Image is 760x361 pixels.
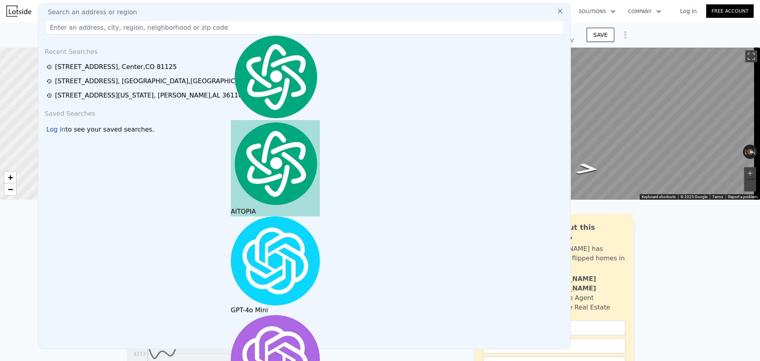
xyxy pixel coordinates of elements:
div: [STREET_ADDRESS] , [GEOGRAPHIC_DATA] , [GEOGRAPHIC_DATA] 77840 [55,76,279,86]
a: Free Account [706,4,754,18]
a: Zoom out [4,183,16,195]
div: [STREET_ADDRESS][US_STATE] , [PERSON_NAME] , AL 36110 [55,91,242,100]
a: Zoom in [4,172,16,183]
a: [STREET_ADDRESS], Center,CO 81125 [46,62,565,72]
a: [STREET_ADDRESS], [GEOGRAPHIC_DATA],[GEOGRAPHIC_DATA] 77840 [46,76,565,86]
span: Search an address or region [42,8,137,17]
button: Company [622,4,667,19]
button: Zoom out [744,180,756,191]
div: Log in [46,125,65,134]
path: Go South, Hurt St [566,161,609,178]
span: − [8,184,13,194]
button: Keyboard shortcuts [642,194,676,200]
a: Report a problem [728,195,758,199]
tspan: $213 [133,351,146,357]
button: Solutions [572,4,622,19]
div: Recent Searches [42,41,567,60]
div: [PERSON_NAME] has personally flipped homes in this area. [537,244,625,273]
input: Enter an address, city, region, neighborhood or zip code [45,20,564,34]
span: © 2025 Google [680,195,707,199]
button: SAVE [587,28,614,42]
a: [STREET_ADDRESS][US_STATE], [PERSON_NAME],AL 36110 [46,91,565,100]
div: Saved Searches [42,103,567,122]
img: Lotside [6,6,31,17]
div: AITOPIA [231,120,320,216]
a: Terms [712,195,723,199]
button: Zoom in [744,167,756,179]
div: [PERSON_NAME] [PERSON_NAME] [537,274,625,293]
span: + [8,172,13,182]
div: [STREET_ADDRESS] , Center , CO 81125 [55,62,177,72]
button: Rotate clockwise [753,145,758,159]
div: Lotside ARV [543,36,574,44]
div: Your Castle Real Estate [537,303,610,312]
span: to see your saved searches. [65,125,154,134]
div: GPT-4o Mini [231,216,320,315]
button: Toggle fullscreen view [745,50,757,62]
button: Rotate counterclockwise [743,145,747,159]
a: Log In [671,7,706,15]
div: Ask about this property [537,222,625,244]
button: Reset the view [743,148,758,156]
button: Show Options [617,27,633,43]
